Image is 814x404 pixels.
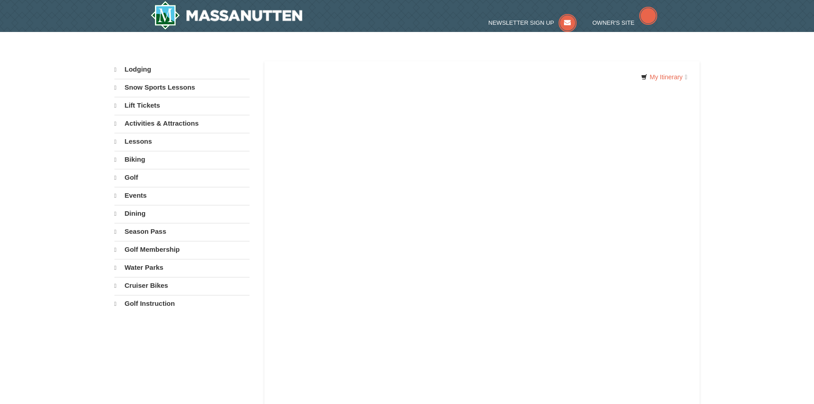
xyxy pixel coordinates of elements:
[114,241,250,258] a: Golf Membership
[635,70,693,84] a: My Itinerary
[488,19,577,26] a: Newsletter Sign Up
[114,79,250,96] a: Snow Sports Lessons
[114,151,250,168] a: Biking
[114,61,250,78] a: Lodging
[150,1,303,30] a: Massanutten Resort
[114,277,250,294] a: Cruiser Bikes
[592,19,657,26] a: Owner's Site
[150,1,303,30] img: Massanutten Resort Logo
[114,187,250,204] a: Events
[114,133,250,150] a: Lessons
[114,295,250,312] a: Golf Instruction
[114,205,250,222] a: Dining
[114,97,250,114] a: Lift Tickets
[114,169,250,186] a: Golf
[114,223,250,240] a: Season Pass
[114,259,250,276] a: Water Parks
[592,19,635,26] span: Owner's Site
[488,19,554,26] span: Newsletter Sign Up
[114,115,250,132] a: Activities & Attractions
